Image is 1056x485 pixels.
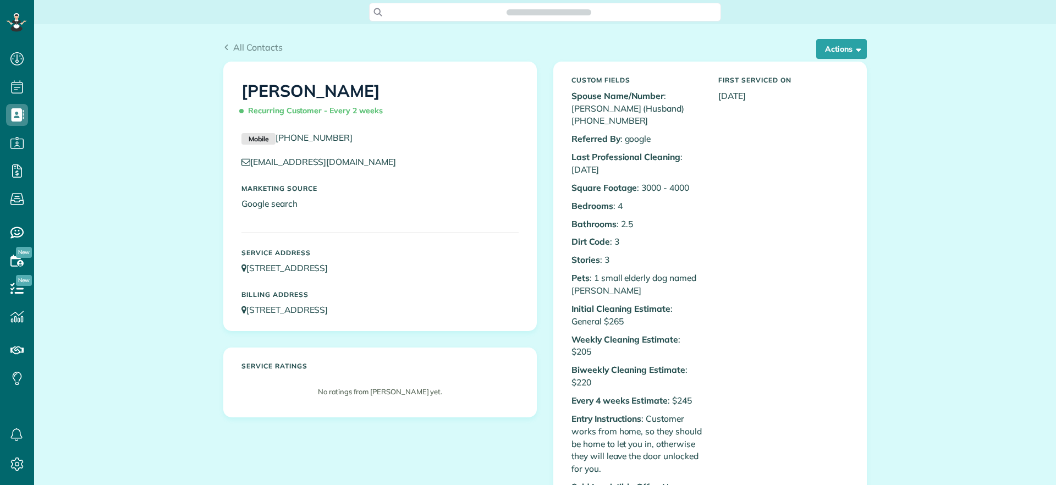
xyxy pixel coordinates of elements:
p: : 1 small elderly dog named [PERSON_NAME] [571,272,702,297]
span: Recurring Customer - Every 2 weeks [241,101,387,120]
h5: First Serviced On [718,76,849,84]
p: : 3000 - 4000 [571,181,702,194]
b: Spouse Name/Number [571,90,664,101]
span: New [16,275,32,286]
p: [DATE] [718,90,849,102]
span: New [16,247,32,258]
p: Google search [241,197,519,210]
b: Weekly Cleaning Estimate [571,334,678,345]
b: Entry Instructions [571,413,641,424]
p: : [DATE] [571,151,702,176]
p: : 4 [571,200,702,212]
p: : 3 [571,253,702,266]
p: : [PERSON_NAME] (Husband) [PHONE_NUMBER] [571,90,702,128]
a: [EMAIL_ADDRESS][DOMAIN_NAME] [241,156,406,167]
h5: Billing Address [241,291,519,298]
p: : $205 [571,333,702,359]
span: All Contacts [233,42,283,53]
p: : 2.5 [571,218,702,230]
p: : $220 [571,363,702,389]
a: [STREET_ADDRESS] [241,262,338,273]
h5: Service ratings [241,362,519,370]
small: Mobile [241,133,276,145]
h5: Marketing Source [241,185,519,192]
p: No ratings from [PERSON_NAME] yet. [247,387,513,397]
h5: Service Address [241,249,519,256]
a: Mobile[PHONE_NUMBER] [241,132,353,143]
a: All Contacts [223,41,283,54]
b: Square Footage [571,182,637,193]
h1: [PERSON_NAME] [241,82,519,120]
p: : General $265 [571,302,702,328]
p: : Customer works from home, so they should be home to let you in, otherwise they will leave the d... [571,412,702,475]
b: Stories [571,254,600,265]
span: Search ZenMaid… [518,7,580,18]
p: : 3 [571,235,702,248]
b: Every 4 weeks Estimate [571,395,668,406]
h5: Custom Fields [571,76,702,84]
p: : $245 [571,394,702,407]
b: Biweekly Cleaning Estimate [571,364,685,375]
button: Actions [816,39,867,59]
b: Last Professional Cleaning [571,151,680,162]
p: : google [571,133,702,145]
b: Initial Cleaning Estimate [571,303,670,314]
b: Bedrooms [571,200,613,211]
b: Referred By [571,133,620,144]
b: Pets [571,272,590,283]
b: Bathrooms [571,218,617,229]
a: [STREET_ADDRESS] [241,304,338,315]
b: Dirt Code [571,236,610,247]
